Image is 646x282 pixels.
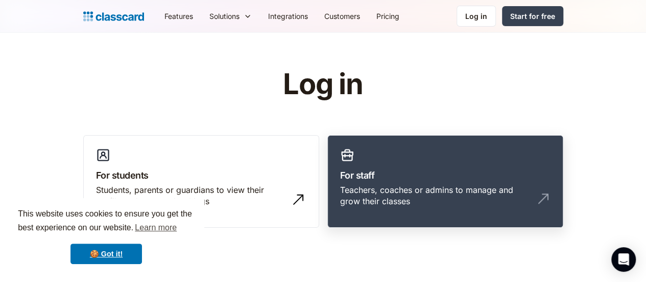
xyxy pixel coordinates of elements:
a: For studentsStudents, parents or guardians to view their profile and manage bookings [83,135,319,228]
div: Log in [465,11,487,21]
a: home [83,9,144,24]
div: Open Intercom Messenger [611,247,636,272]
h3: For students [96,168,306,182]
h1: Log in [161,69,485,100]
a: Customers [316,5,368,28]
a: Pricing [368,5,408,28]
h3: For staff [340,168,551,182]
div: cookieconsent [8,198,204,274]
div: Students, parents or guardians to view their profile and manage bookings [96,184,286,207]
a: Integrations [260,5,316,28]
div: Solutions [209,11,240,21]
span: This website uses cookies to ensure you get the best experience on our website. [18,208,195,235]
a: Start for free [502,6,563,26]
a: dismiss cookie message [70,244,142,264]
div: Teachers, coaches or admins to manage and grow their classes [340,184,530,207]
div: Start for free [510,11,555,21]
div: Solutions [201,5,260,28]
a: Log in [457,6,496,27]
a: learn more about cookies [133,220,178,235]
a: Features [156,5,201,28]
a: For staffTeachers, coaches or admins to manage and grow their classes [327,135,563,228]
